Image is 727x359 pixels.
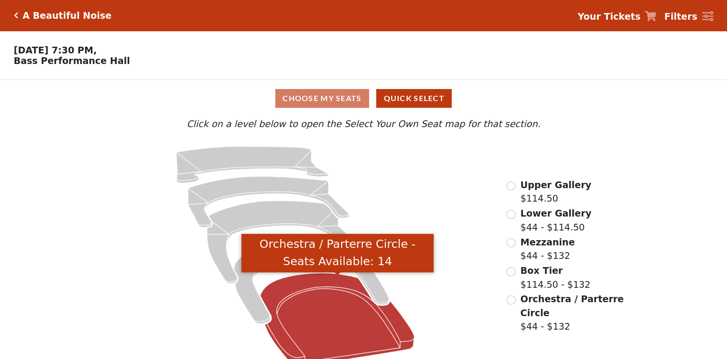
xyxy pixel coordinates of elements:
[520,294,624,318] span: Orchestra / Parterre Circle
[520,292,625,333] label: $44 - $132
[578,11,641,22] strong: Your Tickets
[578,10,656,24] a: Your Tickets
[520,208,591,218] span: Lower Gallery
[14,12,18,19] a: Click here to go back to filters
[23,10,111,21] h5: A Beautiful Noise
[664,11,697,22] strong: Filters
[241,234,433,273] div: Orchestra / Parterre Circle - Seats Available: 14
[376,89,452,108] button: Quick Select
[520,178,591,205] label: $114.50
[520,237,575,247] span: Mezzanine
[664,10,713,24] a: Filters
[188,177,349,228] path: Lower Gallery - Seats Available: 40
[520,235,575,263] label: $44 - $132
[176,146,329,183] path: Upper Gallery - Seats Available: 273
[520,265,563,276] span: Box Tier
[98,117,629,131] p: Click on a level below to open the Select Your Own Seat map for that section.
[520,179,591,190] span: Upper Gallery
[520,206,591,234] label: $44 - $114.50
[520,264,591,291] label: $114.50 - $132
